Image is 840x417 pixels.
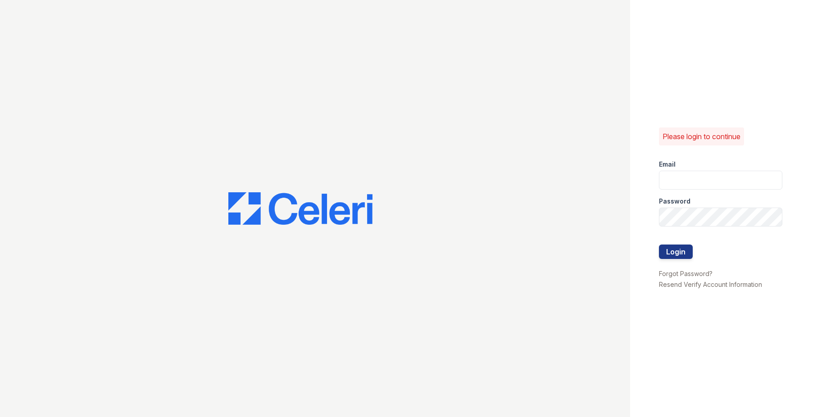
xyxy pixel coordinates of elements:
a: Resend Verify Account Information [659,281,762,288]
label: Email [659,160,676,169]
img: CE_Logo_Blue-a8612792a0a2168367f1c8372b55b34899dd931a85d93a1a3d3e32e68fde9ad4.png [228,192,372,225]
p: Please login to continue [663,131,740,142]
a: Forgot Password? [659,270,713,277]
button: Login [659,245,693,259]
label: Password [659,197,690,206]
